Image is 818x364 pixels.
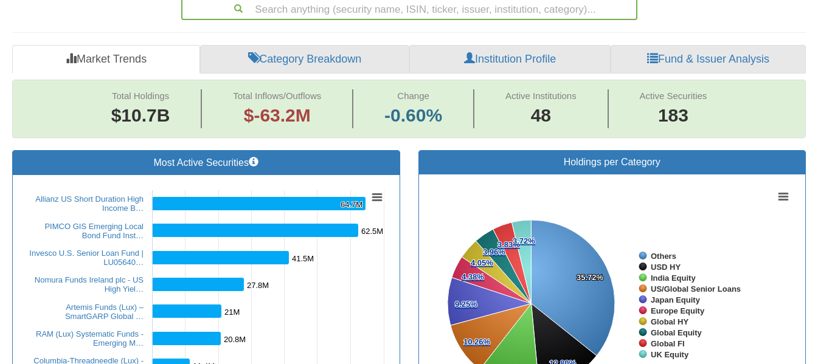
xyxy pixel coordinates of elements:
[111,105,170,125] span: $10.7B
[651,252,676,261] tspan: Others
[651,317,688,326] tspan: Global HY
[22,157,390,168] h3: Most Active Securities
[341,200,362,209] tspan: 64.7M
[639,103,707,129] span: 183
[200,45,409,74] a: Category Breakdown
[29,249,144,267] a: Invesco U.S. Senior Loan Fund | LU05640…
[463,337,491,346] tspan: 10.26%
[428,157,797,168] h3: Holdings per Category
[36,329,144,348] a: RAM (Lux) Systematic Funds - Emerging M…
[651,263,681,272] tspan: USD HY
[471,258,493,267] tspan: 4.05%
[505,103,577,129] span: 48
[651,306,705,315] tspan: Europe Equity
[651,350,689,359] tspan: UK Equity
[361,227,383,236] tspan: 62.5M
[651,339,685,348] tspan: Global FI
[577,273,604,282] tspan: 35.72%
[292,254,314,263] tspan: 41.5M
[247,281,269,290] tspan: 27.8M
[651,328,702,337] tspan: Global Equity
[651,295,701,304] tspan: Japan Equity
[651,284,741,294] tspan: US/Global Senior Loans
[384,103,442,129] span: -0.60%
[513,236,535,246] tspan: 3.72%
[65,303,144,321] a: Artemis Funds (Lux) – SmartGARP Global …
[244,105,311,125] span: $-63.2M
[639,91,707,101] span: Active Securities
[233,91,321,101] span: Total Inflows/Outflows
[483,247,505,256] tspan: 3.96%
[224,335,246,344] tspan: 20.8M
[462,272,484,281] tspan: 4.38%
[651,273,696,283] tspan: India Equity
[44,222,144,240] a: PIMCO GIS Emerging Local Bond Fund Inst…
[112,91,169,101] span: Total Holdings
[611,45,806,74] a: Fund & Issuer Analysis
[35,194,144,213] a: Allianz US Short Duration High Income B…
[409,45,611,74] a: Institution Profile
[505,91,577,101] span: Active Institutions
[224,307,240,317] tspan: 21M
[397,91,429,101] span: Change
[12,45,200,74] a: Market Trends
[35,275,144,294] a: Nomura Funds Ireland plc - US High Yiel…
[497,240,520,249] tspan: 3.83%
[455,300,477,309] tspan: 9.25%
